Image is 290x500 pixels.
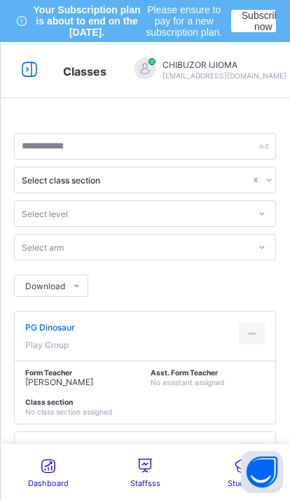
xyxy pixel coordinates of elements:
[28,457,69,488] a: Dashboard
[25,408,112,416] span: No class section assigned
[28,478,69,488] span: Dashboard
[163,60,286,70] span: CHIBUZOR IJIOMA
[151,368,218,377] b: Asst. Form Teacher
[130,478,160,488] span: Staffsss
[33,4,140,38] span: Your Subscription plan is about to end on the [DATE].
[242,10,285,32] span: Subscribe now
[163,71,286,80] span: [EMAIL_ADDRESS][DOMAIN_NAME]
[25,443,88,453] span: PG Rhinosaurus
[241,451,283,493] button: Open asap
[144,4,224,38] span: Please ensure to pay for a new subscription plan.
[228,478,256,488] span: Student
[151,378,224,387] span: No assistant assigned
[25,340,69,350] span: Play Group
[228,457,256,488] a: Student
[130,457,160,488] a: Staffsss
[25,377,93,387] span: [PERSON_NAME]
[25,368,72,377] b: Form Teacher
[63,64,106,78] span: Classes
[25,281,65,291] span: Download
[25,398,73,406] b: Class section
[22,200,68,227] div: Select level
[22,234,64,261] div: Select arm
[22,175,250,186] div: Select class section
[25,322,75,333] span: PG Dinosaur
